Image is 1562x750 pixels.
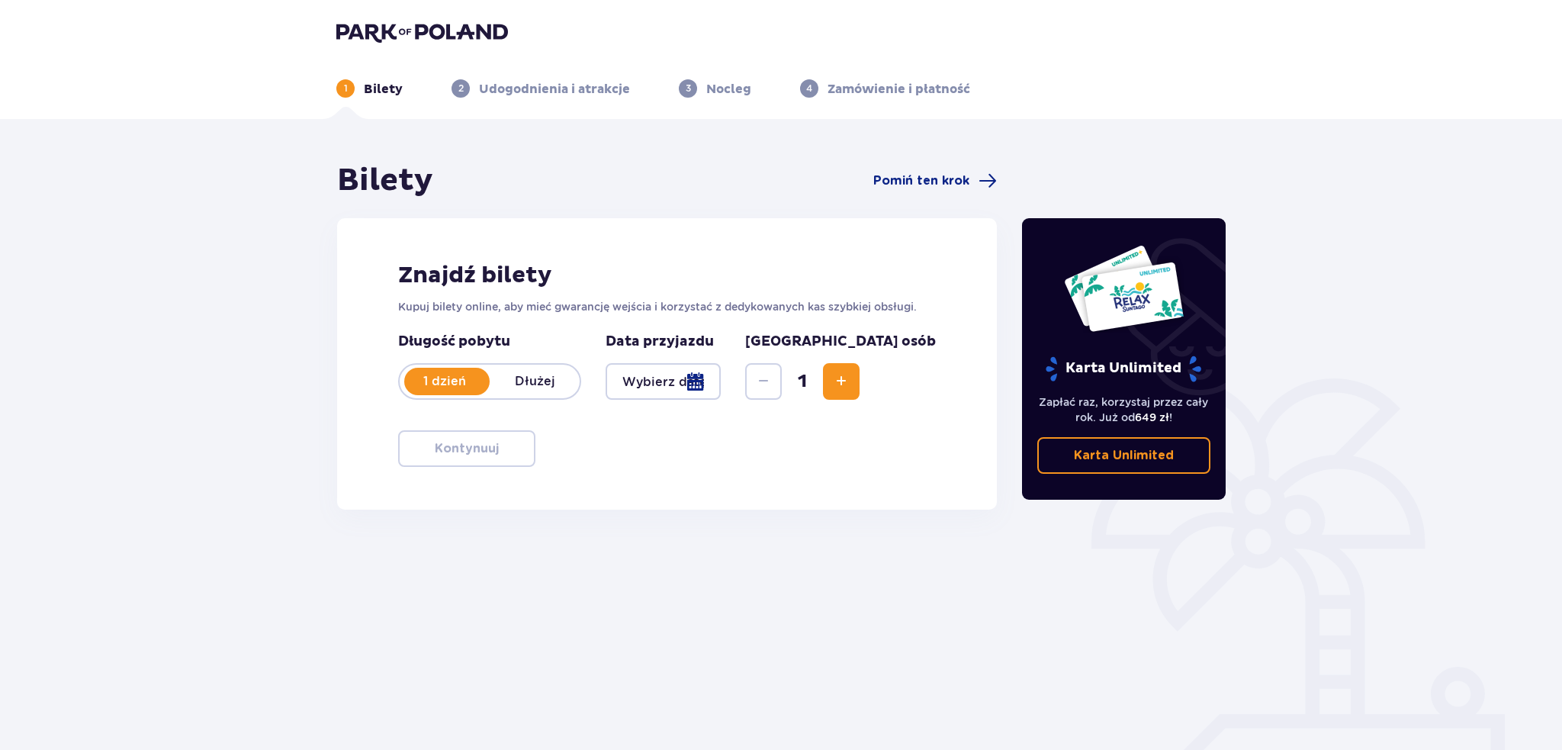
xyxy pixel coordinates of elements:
[458,82,464,95] p: 2
[400,373,490,390] p: 1 dzień
[336,21,508,43] img: Park of Poland logo
[745,363,782,400] button: Decrease
[785,370,820,393] span: 1
[823,363,860,400] button: Increase
[398,430,535,467] button: Kontynuuj
[873,172,969,189] span: Pomiń ten krok
[435,440,499,457] p: Kontynuuj
[398,299,936,314] p: Kupuj bilety online, aby mieć gwarancję wejścia i korzystać z dedykowanych kas szybkiej obsługi.
[364,81,403,98] p: Bilety
[398,333,581,351] p: Długość pobytu
[344,82,348,95] p: 1
[479,81,630,98] p: Udogodnienia i atrakcje
[1037,437,1211,474] a: Karta Unlimited
[398,261,936,290] h2: Znajdź bilety
[806,82,812,95] p: 4
[1135,411,1169,423] span: 649 zł
[706,81,751,98] p: Nocleg
[873,172,997,190] a: Pomiń ten krok
[606,333,714,351] p: Data przyjazdu
[686,82,691,95] p: 3
[745,333,936,351] p: [GEOGRAPHIC_DATA] osób
[337,162,433,200] h1: Bilety
[1074,447,1174,464] p: Karta Unlimited
[828,81,970,98] p: Zamówienie i płatność
[1044,356,1203,382] p: Karta Unlimited
[1037,394,1211,425] p: Zapłać raz, korzystaj przez cały rok. Już od !
[490,373,580,390] p: Dłużej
